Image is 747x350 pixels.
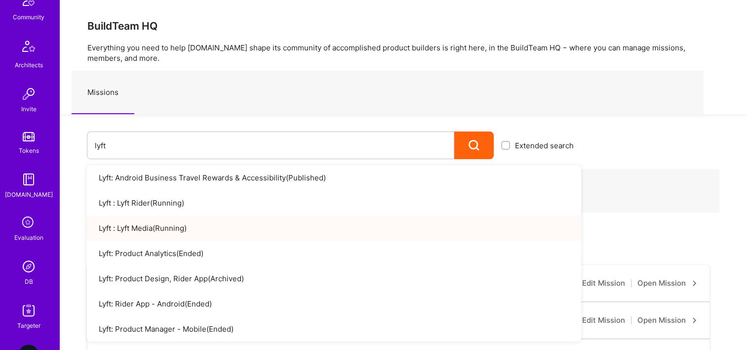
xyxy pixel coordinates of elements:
i: icon ArrowRight [692,317,698,323]
a: Lyft : Lyft Rider(Running) [87,190,581,216]
div: Tokens [19,145,39,156]
img: Admin Search [19,257,39,276]
a: Lyft : Lyft Media(Running) [87,216,581,241]
div: Invite [21,104,37,114]
input: What type of mission are you looking for? [95,133,446,158]
a: Open Mission [637,314,698,326]
img: Invite [19,84,39,104]
a: Lyft: Product Manager - Mobile(Ended) [87,316,581,342]
div: Architects [15,60,43,70]
a: Missions [72,71,134,114]
img: guide book [19,170,39,189]
img: Architects [17,36,40,60]
a: Edit Mission [582,314,625,326]
span: Extended search [515,140,574,151]
div: Targeter [17,320,40,331]
a: Lyft: Product Analytics(Ended) [87,241,581,266]
a: Lyft: Product Design, Rider App(Archived) [87,266,581,291]
div: Community [13,12,44,22]
a: Lyft: Android Business Travel Rewards & Accessibility(Published) [87,165,581,190]
i: icon Search [469,140,480,151]
h3: BuildTeam HQ [87,20,719,32]
i: icon SelectionTeam [19,214,38,232]
a: Lyft: Rider App - Android(Ended) [87,291,581,316]
a: Edit Mission [582,277,625,289]
p: Everything you need to help [DOMAIN_NAME] shape its community of accomplished product builders is... [87,43,719,63]
img: tokens [23,132,35,141]
div: [DOMAIN_NAME] [5,189,53,200]
div: DB [25,276,33,287]
a: Open Mission [637,277,698,289]
img: Skill Targeter [19,301,39,320]
div: Evaluation [14,232,43,243]
i: icon ArrowRight [692,280,698,286]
